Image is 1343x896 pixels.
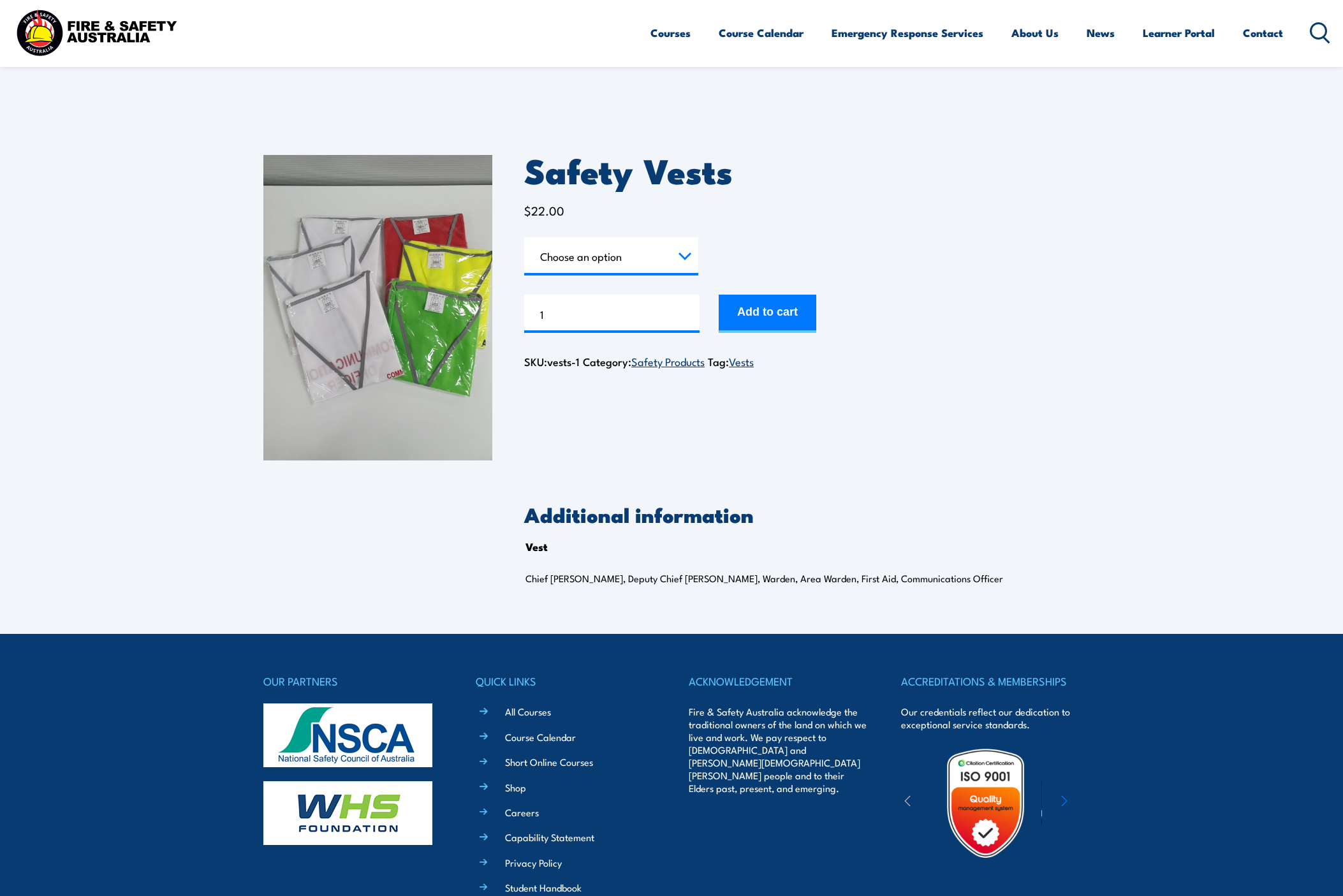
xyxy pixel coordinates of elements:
h4: OUR PARTNERS [263,672,442,690]
input: Product quantity [524,295,700,333]
p: Fire & Safety Australia acknowledge the traditional owners of the land on which we live and work.... [689,705,867,795]
th: Vest [525,537,548,556]
a: Contact [1243,16,1283,50]
h4: ACKNOWLEDGEMENT [689,672,867,690]
button: Add to cart [719,295,816,333]
img: nsca-logo-footer [263,703,432,767]
a: Capability Statement [505,830,594,844]
a: Learner Portal [1143,16,1215,50]
a: Student Handbook [505,881,582,894]
a: Courses [650,16,691,50]
span: Tag: [708,353,754,369]
a: Careers [505,805,539,819]
a: News [1087,16,1115,50]
span: $ [524,202,531,219]
span: Category: [583,353,705,369]
h1: Safety Vests [524,155,1080,185]
a: Vests [729,353,754,369]
a: Emergency Response Services [832,16,983,50]
a: Course Calendar [505,730,576,744]
p: Our credentials reflect our dedication to exceptional service standards. [901,705,1080,731]
bdi: 22.00 [524,202,564,219]
a: Safety Products [631,353,705,369]
img: ewpa-logo [1041,781,1152,825]
h4: ACCREDITATIONS & MEMBERSHIPS [901,672,1080,690]
a: Short Online Courses [505,755,593,768]
a: Shop [505,781,526,794]
img: whs-logo-footer [263,781,432,845]
p: Chief [PERSON_NAME], Deputy Chief [PERSON_NAME], Warden, Area Warden, First Aid, Communications O... [525,572,1038,585]
a: Course Calendar [719,16,804,50]
img: Safety Vests [263,155,492,460]
span: SKU: [524,353,580,369]
span: vests-1 [547,353,580,369]
a: Privacy Policy [505,856,562,869]
a: About Us [1011,16,1059,50]
img: Untitled design (19) [930,747,1041,859]
a: All Courses [505,705,551,718]
h4: QUICK LINKS [476,672,654,690]
h2: Additional information [524,505,1080,523]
